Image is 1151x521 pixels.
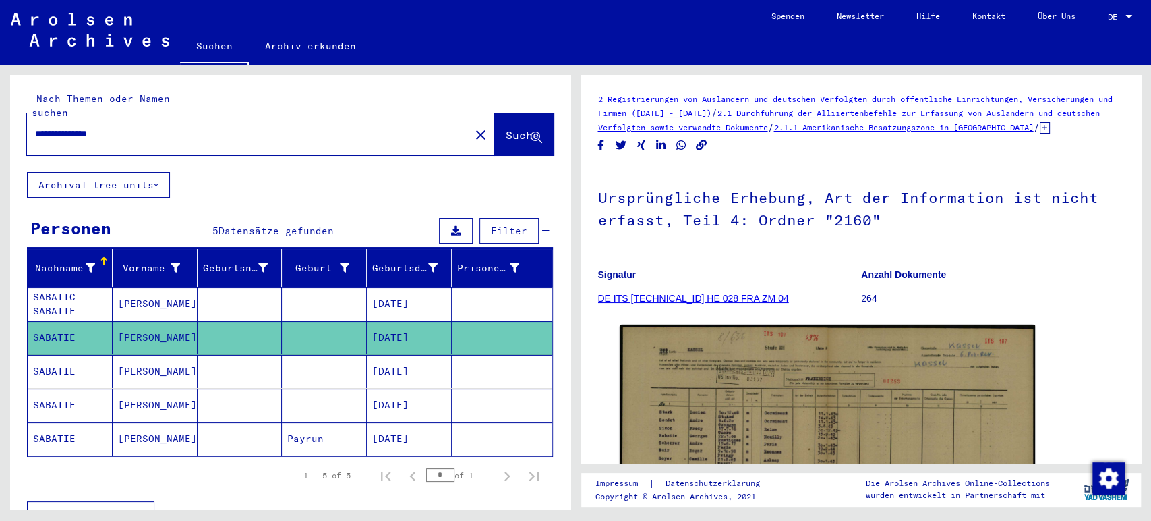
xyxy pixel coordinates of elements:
img: Arolsen_neg.svg [11,13,169,47]
mat-cell: SABATIE [28,321,113,354]
a: 2 Registrierungen von Ausländern und deutschen Verfolgten durch öffentliche Einrichtungen, Versic... [598,94,1113,118]
p: Die Arolsen Archives Online-Collections [866,477,1050,489]
span: Weniger anzeigen [38,508,136,520]
div: Vorname [118,257,197,279]
h1: Ursprüngliche Erhebung, Art der Information ist nicht erfasst, Teil 4: Ordner "2160" [598,167,1125,248]
div: Geburt‏ [287,257,366,279]
button: First page [372,462,399,489]
div: Geburtsname [203,261,268,275]
div: Geburtsname [203,257,285,279]
mat-header-cell: Geburt‏ [282,249,367,287]
mat-header-cell: Nachname [28,249,113,287]
div: Prisoner # [457,257,536,279]
mat-cell: SABATIE [28,389,113,422]
img: yv_logo.png [1081,472,1131,506]
mat-cell: [PERSON_NAME] [113,422,198,456]
button: Filter [479,218,539,244]
div: of 1 [426,469,494,482]
div: Geburt‏ [287,261,349,275]
mat-cell: [PERSON_NAME] [113,355,198,388]
button: Share on Xing [634,137,649,154]
button: Suche [494,113,554,155]
p: 264 [861,292,1124,306]
div: Nachname [33,261,95,275]
mat-cell: [PERSON_NAME] [113,389,198,422]
span: Suche [506,128,539,142]
span: DE [1108,12,1123,22]
mat-cell: SABATIC SABATIE [28,287,113,321]
mat-header-cell: Vorname [113,249,198,287]
img: Zustimmung ändern [1092,462,1125,495]
button: Share on WhatsApp [674,137,688,154]
mat-icon: close [473,127,489,143]
span: Datensätze gefunden [218,225,334,237]
mat-cell: [DATE] [367,321,452,354]
a: 2.1 Durchführung der Alliiertenbefehle zur Erfassung von Ausländern und deutschen Verfolgten sowi... [598,108,1100,132]
p: Copyright © Arolsen Archives, 2021 [595,491,776,503]
mat-cell: [DATE] [367,389,452,422]
mat-cell: Payrun [282,422,367,456]
mat-cell: [PERSON_NAME] [113,321,198,354]
button: Copy link [695,137,709,154]
mat-cell: [DATE] [367,422,452,456]
mat-cell: [DATE] [367,287,452,321]
a: DE ITS [TECHNICAL_ID] HE 028 FRA ZM 04 [598,293,789,304]
mat-cell: [DATE] [367,355,452,388]
div: 1 – 5 of 5 [303,470,351,482]
b: Anzahl Dokumente [861,269,946,280]
mat-label: Nach Themen oder Namen suchen [32,92,170,119]
div: Geburtsdatum [372,261,438,275]
mat-cell: SABATIE [28,422,113,456]
div: Vorname [118,261,180,275]
mat-header-cell: Geburtsdatum [367,249,452,287]
a: Impressum [595,476,649,491]
a: Archiv erkunden [249,30,372,62]
a: Suchen [180,30,249,65]
b: Signatur [598,269,637,280]
div: Prisoner # [457,261,519,275]
div: Nachname [33,257,112,279]
div: Geburtsdatum [372,257,454,279]
mat-cell: [PERSON_NAME] [113,287,198,321]
button: Next page [494,462,521,489]
button: Share on LinkedIn [654,137,668,154]
a: Datenschutzerklärung [655,476,776,491]
mat-header-cell: Prisoner # [452,249,552,287]
span: / [1034,121,1040,133]
mat-cell: SABATIE [28,355,113,388]
p: wurden entwickelt in Partnerschaft mit [866,489,1050,501]
span: / [768,121,774,133]
span: Filter [491,225,527,237]
button: Archival tree units [27,172,170,198]
span: / [711,107,717,119]
button: Share on Facebook [594,137,608,154]
button: Previous page [399,462,426,489]
mat-header-cell: Geburtsname [198,249,283,287]
button: Clear [467,121,494,148]
div: Personen [30,216,111,240]
span: 5 [212,225,218,237]
button: Share on Twitter [614,137,628,154]
div: | [595,476,776,491]
button: Last page [521,462,548,489]
a: 2.1.1 Amerikanische Besatzungszone in [GEOGRAPHIC_DATA] [774,122,1034,132]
